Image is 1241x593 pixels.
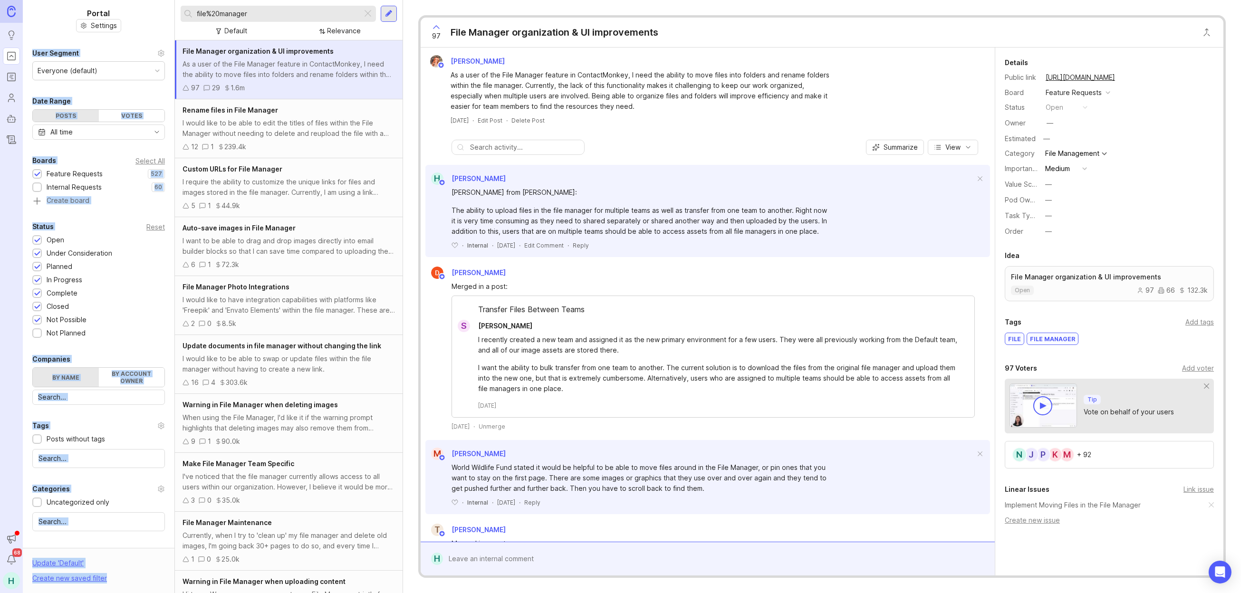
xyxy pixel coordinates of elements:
[175,217,403,276] a: Auto-save images in File ManagerI want to be able to drag and drop images directly into email bui...
[38,516,159,527] input: Search...
[183,283,289,291] span: File Manager Photo Integrations
[183,165,282,173] span: Custom URLs for File Manager
[3,27,20,44] a: Ideas
[424,55,512,67] a: Bronwen W[PERSON_NAME]
[3,68,20,86] a: Roadmaps
[1183,484,1214,495] div: Link issue
[32,546,55,558] div: Owner
[1059,447,1075,462] div: M
[438,62,445,69] img: member badge
[467,498,488,507] div: Internal
[146,224,165,230] div: Reset
[1027,333,1078,344] div: file manager
[1005,148,1038,159] div: Category
[439,179,446,186] img: member badge
[1005,250,1020,261] div: Idea
[175,158,403,217] a: Custom URLs for File ManagerI require the ability to customize the unique links for files and ima...
[3,89,20,106] a: Users
[1005,316,1021,328] div: Tags
[1209,561,1231,583] div: Open Intercom Messenger
[175,453,403,512] a: Make File Manager Team SpecificI've noticed that the file manager currently allows access to all ...
[1005,196,1053,204] label: Pod Ownership
[183,224,296,232] span: Auto-save images in File Manager
[451,70,831,112] div: As a user of the File Manager feature in ContactMonkey, I need the ability to move files into fol...
[439,273,446,280] img: member badge
[224,142,246,152] div: 239.4k
[175,335,403,394] a: Update documents in file manager without changing the linkI would like to be able to swap or upda...
[478,402,496,410] time: [DATE]
[451,117,469,124] time: [DATE]
[452,450,506,458] span: [PERSON_NAME]
[221,201,240,211] div: 44.9k
[425,267,513,279] a: Daniel G[PERSON_NAME]
[175,99,403,158] a: Rename files in File ManagerI would like to be able to edit the titles of files within the File M...
[191,436,195,447] div: 9
[32,48,79,59] div: User Segment
[1182,363,1214,373] div: Add voter
[524,498,540,507] div: Reply
[32,354,70,365] div: Companies
[191,142,198,152] div: 12
[1024,447,1039,462] div: J
[452,462,832,494] div: World Wildlife Fund stated it would be helpful to be able to move files around in the File Manage...
[154,183,162,191] p: 60
[47,434,105,444] div: Posts without tags
[1179,287,1208,294] div: 132.3k
[431,172,443,185] div: H
[3,530,20,547] button: Announcements
[1011,272,1208,282] p: File Manager organization & UI improvements
[1005,333,1024,344] div: file
[1005,87,1038,98] div: Board
[149,128,164,136] svg: toggle icon
[151,170,162,178] p: 527
[462,241,463,249] div: ·
[1084,407,1174,417] div: Vote on behalf of your users
[1047,118,1053,128] div: —
[452,174,506,182] span: [PERSON_NAME]
[1040,133,1053,145] div: —
[175,40,403,99] a: File Manager organization & UI improvementsAs a user of the File Manager feature in ContactMonkey...
[32,420,49,431] div: Tags
[231,83,245,93] div: 1.6m
[478,322,532,330] span: [PERSON_NAME]
[208,201,211,211] div: 1
[427,55,446,67] img: Bronwen W
[451,116,469,124] a: [DATE]
[47,275,82,285] div: In Progress
[87,8,110,19] h1: Portal
[32,558,84,573] div: Update ' Default '
[928,140,978,155] button: View
[226,377,248,388] div: 303.6k
[1087,396,1097,403] p: Tip
[32,221,54,232] div: Status
[1046,102,1063,113] div: open
[183,412,395,433] div: When using the File Manager, I'd like it if the warning prompt highlights that deleting images ma...
[211,142,214,152] div: 1
[3,131,20,148] a: Changelog
[1185,317,1214,327] div: Add tags
[183,106,278,114] span: Rename files in File Manager
[221,259,239,270] div: 72.3k
[431,267,443,279] img: Daniel G
[38,66,97,76] div: Everyone (default)
[1005,164,1040,172] label: Importance
[225,26,248,36] div: Default
[47,328,86,338] div: Not Planned
[524,241,564,249] div: Edit Comment
[175,276,403,335] a: File Manager Photo IntegrationsI would like to have integration capabilities with platforms like ...
[497,242,515,249] time: [DATE]
[492,498,493,507] div: ·
[573,241,589,249] div: Reply
[183,354,395,374] div: I would like to be able to swap or update files within the file manager without having to create ...
[452,320,540,332] a: S[PERSON_NAME]
[1045,210,1052,221] div: —
[38,453,159,464] input: Search...
[47,497,109,507] div: Uncategorized only
[492,241,493,249] div: ·
[1077,451,1091,458] div: + 92
[1036,447,1051,462] div: P
[76,19,121,32] button: Settings
[452,538,975,549] div: Merged in a post:
[425,448,506,460] a: M[PERSON_NAME]
[439,454,446,461] img: member badge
